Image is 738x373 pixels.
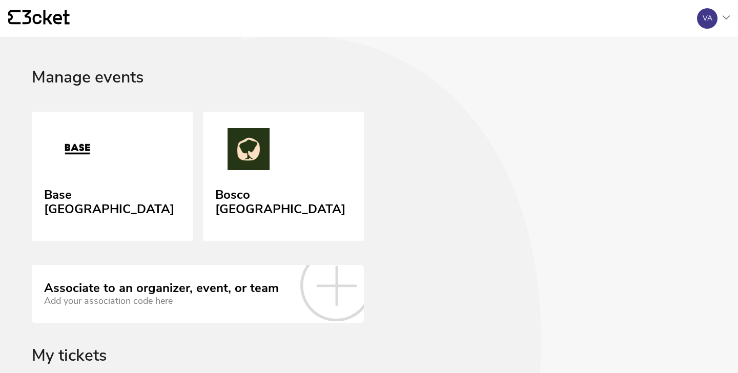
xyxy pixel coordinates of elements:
a: Associate to an organizer, event, or team Add your association code here [32,265,364,322]
div: Associate to an organizer, event, or team [44,281,279,296]
a: Base Porto Base [GEOGRAPHIC_DATA] [32,112,193,242]
a: {' '} [8,10,70,27]
div: VA [703,14,712,23]
div: Manage events [32,68,706,112]
a: Bosco Porto Bosco [GEOGRAPHIC_DATA] [203,112,364,242]
g: {' '} [8,10,20,25]
img: Bosco Porto [215,128,282,174]
div: Bosco [GEOGRAPHIC_DATA] [215,184,352,216]
img: Base Porto [44,128,111,174]
div: Add your association code here [44,296,279,306]
div: Base [GEOGRAPHIC_DATA] [44,184,180,216]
